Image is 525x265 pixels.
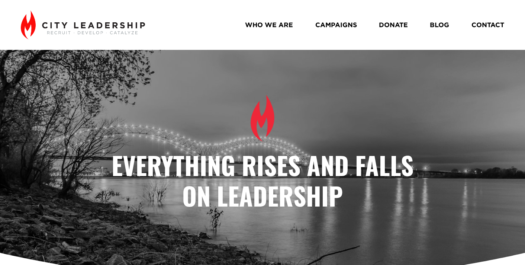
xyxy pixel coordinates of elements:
a: CAMPAIGNS [315,19,357,32]
a: WHO WE ARE [245,19,293,32]
a: CONTACT [471,19,504,32]
img: City Leadership - Recruit. Develop. Catalyze. [21,10,145,39]
strong: Everything Rises and Falls on Leadership [112,146,420,214]
a: BLOG [430,19,449,32]
a: DONATE [379,19,408,32]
